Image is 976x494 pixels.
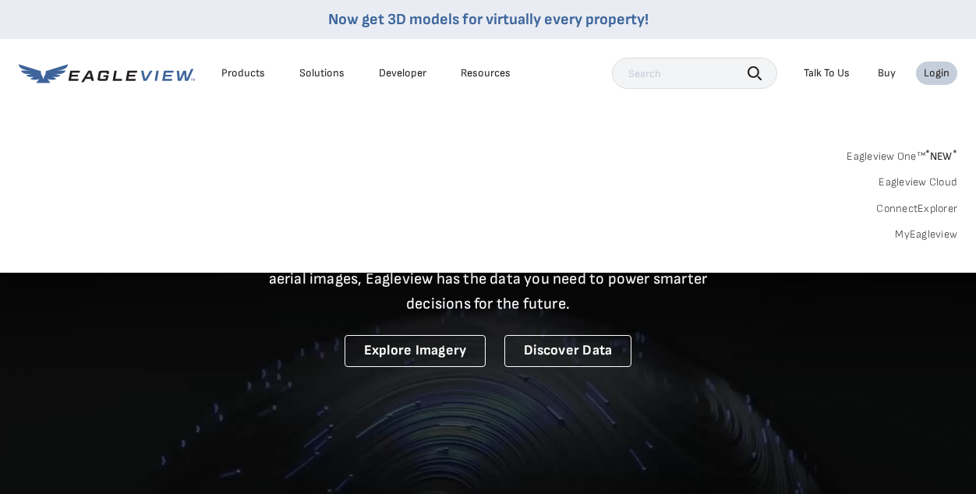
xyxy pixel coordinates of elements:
p: A new era starts here. Built on more than 3.5 billion high-resolution aerial images, Eagleview ha... [249,242,727,316]
a: MyEagleview [895,228,957,242]
a: Eagleview One™*NEW* [847,145,957,163]
input: Search [612,58,777,89]
a: Discover Data [504,335,631,367]
a: Buy [878,66,896,80]
div: Talk To Us [804,66,850,80]
a: Now get 3D models for virtually every property! [328,10,649,29]
div: Products [221,66,265,80]
a: Eagleview Cloud [879,175,957,189]
a: ConnectExplorer [876,202,957,216]
span: NEW [925,150,957,163]
a: Developer [379,66,426,80]
div: Login [924,66,949,80]
div: Solutions [299,66,345,80]
div: Resources [461,66,511,80]
a: Explore Imagery [345,335,486,367]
